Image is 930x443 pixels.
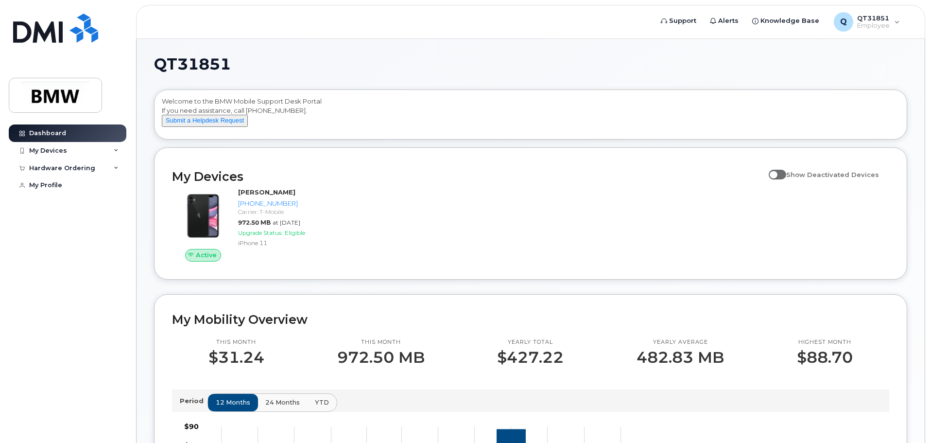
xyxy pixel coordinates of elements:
div: [PHONE_NUMBER] [238,199,339,208]
p: 482.83 MB [637,349,724,366]
button: Submit a Helpdesk Request [162,115,248,127]
p: This month [337,338,425,346]
p: Highest month [797,338,853,346]
span: 972.50 MB [238,219,271,226]
span: Upgrade Status: [238,229,283,236]
p: $31.24 [208,349,264,366]
span: at [DATE] [273,219,300,226]
span: 24 months [265,398,300,407]
h2: My Mobility Overview [172,312,889,327]
span: Eligible [285,229,305,236]
p: $427.22 [497,349,564,366]
span: Show Deactivated Devices [786,171,879,178]
div: Carrier: T-Mobile [238,208,339,216]
input: Show Deactivated Devices [769,165,776,173]
span: Active [196,250,217,260]
span: YTD [315,398,329,407]
p: Period [180,396,207,406]
p: Yearly total [497,338,564,346]
tspan: $90 [184,422,199,431]
a: Submit a Helpdesk Request [162,116,248,124]
strong: [PERSON_NAME] [238,188,295,196]
img: iPhone_11.jpg [180,193,226,239]
p: $88.70 [797,349,853,366]
a: Active[PERSON_NAME][PHONE_NUMBER]Carrier: T-Mobile972.50 MBat [DATE]Upgrade Status:EligibleiPhone 11 [172,188,343,262]
div: iPhone 11 [238,239,339,247]
p: Yearly average [637,338,724,346]
div: Welcome to the BMW Mobile Support Desk Portal If you need assistance, call [PHONE_NUMBER]. [162,97,899,136]
p: This month [208,338,264,346]
h2: My Devices [172,169,764,184]
span: QT31851 [154,57,231,71]
p: 972.50 MB [337,349,425,366]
